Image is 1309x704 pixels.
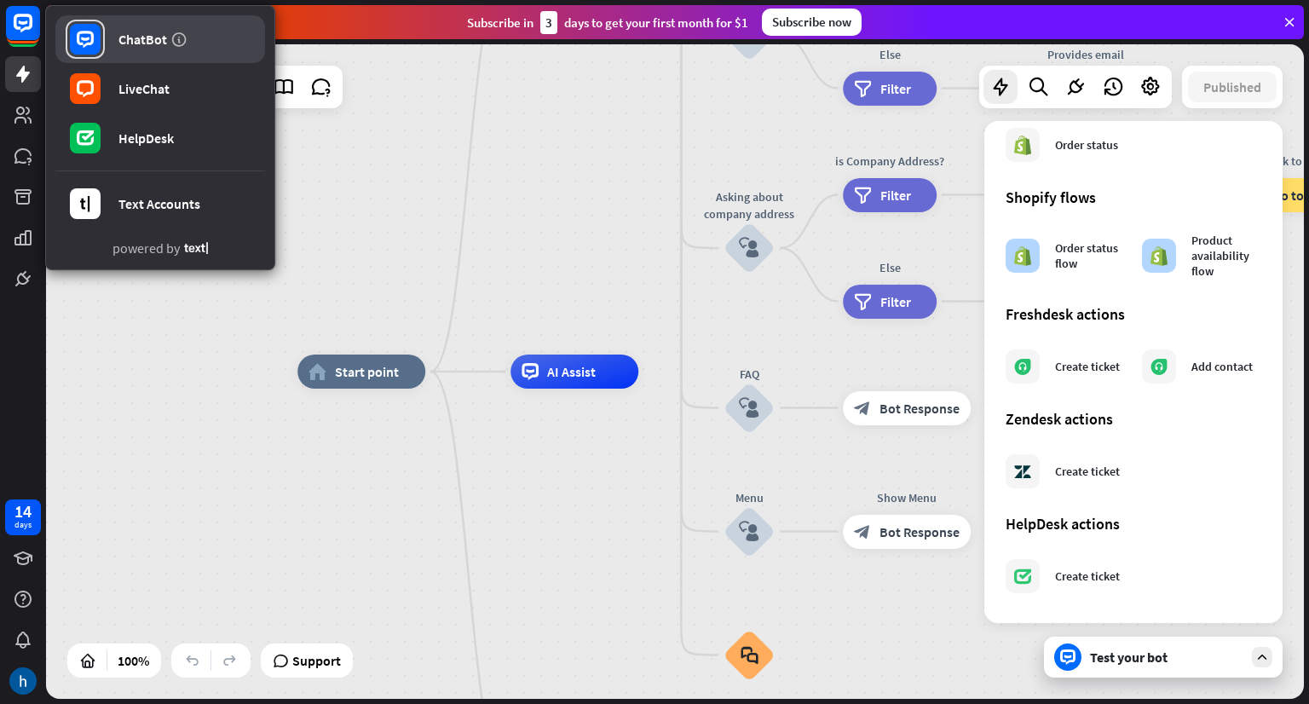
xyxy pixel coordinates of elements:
div: Else [830,46,949,63]
span: Filter [880,187,911,204]
div: Create ticket [1055,359,1120,374]
div: Create ticket [1055,568,1120,584]
div: 14 [14,504,32,519]
div: Order status flow [1055,240,1125,271]
span: Start point [335,363,399,380]
div: HelpDesk actions [1006,514,1261,534]
div: Zendesk actions [1006,409,1261,429]
div: Shopify flows [1006,188,1261,207]
div: Menu [698,489,800,506]
a: 14 days [5,499,41,535]
div: Order status [1055,137,1118,153]
div: Show Menu [830,489,983,506]
span: Bot Response [879,523,960,540]
i: filter [854,293,872,310]
div: Subscribe now [762,9,862,36]
div: Product availability flow [1191,233,1261,279]
button: Open LiveChat chat widget [14,7,65,58]
i: block_user_input [739,522,759,542]
i: block_user_input [739,238,759,258]
i: block_bot_response [854,400,871,417]
div: Else [830,259,949,276]
i: filter [854,80,872,97]
div: Test your bot [1090,649,1243,666]
div: 100% [112,647,154,674]
span: Support [292,647,341,674]
span: Filter [880,80,911,97]
button: Published [1188,72,1277,102]
div: is Company Address? [830,153,949,170]
span: AI Assist [547,363,596,380]
div: 3 [540,11,557,34]
div: Freshdesk actions [1006,304,1261,324]
div: Asking about company address [698,188,800,222]
div: Subscribe in days to get your first month for $1 [467,11,748,34]
div: FAQ [698,366,800,383]
span: Filter [880,293,911,310]
i: block_user_input [739,398,759,418]
i: block_faq [741,646,758,665]
i: block_bot_response [854,523,871,540]
div: days [14,519,32,531]
i: home_2 [309,363,326,380]
i: filter [854,187,872,204]
div: Create ticket [1055,464,1120,479]
span: Bot Response [879,400,960,417]
div: Add contact [1191,359,1253,374]
div: Provides email [1009,46,1162,63]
